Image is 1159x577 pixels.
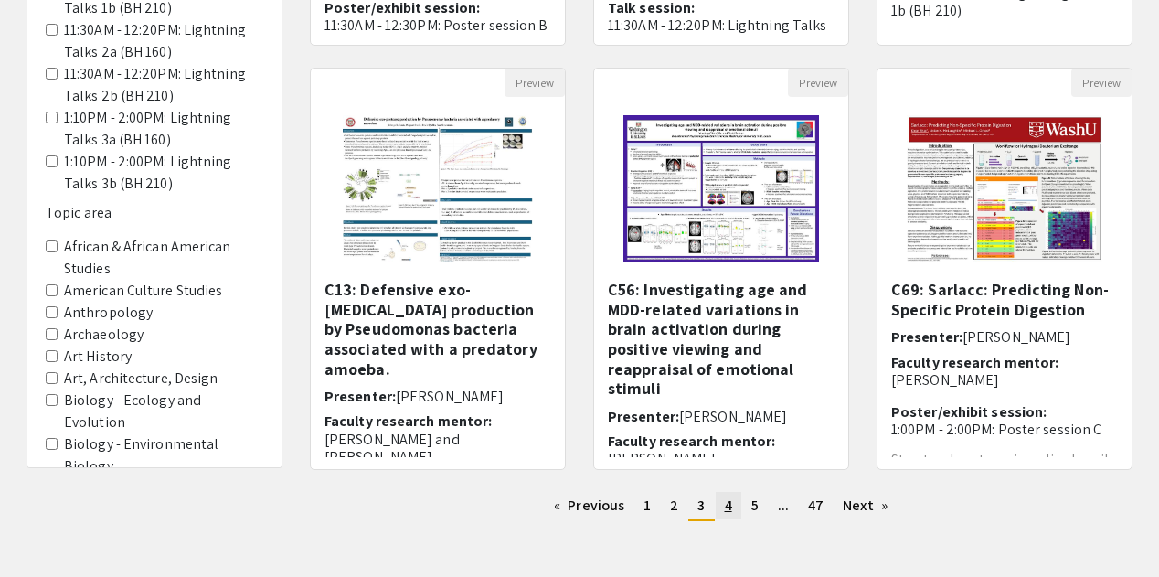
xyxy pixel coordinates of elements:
span: 4 [725,496,732,515]
h5: C13: Defensive exo-[MEDICAL_DATA] production by Pseudomonas bacteria associated with a predatory ... [324,280,551,379]
p: 11:30AM - 12:30PM: Poster session B [324,16,551,34]
img: <p>C56: Investigating age and MDD-related variations in brain activation during positive viewing ... [605,97,836,280]
span: Poster/exhibit session: [891,402,1047,422]
span: [PERSON_NAME] [396,387,504,406]
img: <p>C13: Defensive exo-protease production by Pseudomonas bacteria associated with a predatory amo... [324,97,550,280]
label: African & African American Studies [64,236,263,280]
div: Open Presentation <p>C13: Defensive exo-protease production by Pseudomonas bacteria associated wi... [310,68,566,470]
span: Faculty research mentor: [891,353,1058,372]
span: ... [778,496,789,515]
span: [PERSON_NAME] [962,327,1070,347]
img: <p>C69: Sarlacc: Predicting Non-Specific Protein Digestion</p> [888,97,1120,280]
button: Preview [505,69,565,97]
label: American Culture Studies [64,280,222,302]
a: Next page [834,492,897,519]
p: [PERSON_NAME] [608,450,835,467]
h6: Topic area [46,204,263,221]
span: 2 [670,496,678,515]
span: Faculty research mentor: [608,432,775,451]
p: 1:00PM - 2:00PM: Poster session C [891,421,1118,438]
label: Art History [64,346,132,368]
label: 11:30AM - 12:20PM: Lightning Talks 2b (BH 210) [64,63,263,107]
div: Open Presentation <p>C69: Sarlacc: Predicting Non-Specific Protein Digestion</p> [877,68,1132,470]
span: Faculty research mentor: [324,411,492,431]
label: Biology - Environmental Biology [64,433,263,477]
span: 3 [697,496,705,515]
h6: Presenter: [324,388,551,405]
p: 11:30AM - 12:20PM: Lightning Talks 2a (BH 160) [608,16,835,51]
span: 47 [808,496,824,515]
h5: C69: Sarlacc: Predicting Non-Specific Protein Digestion [891,280,1118,319]
button: Preview [1071,69,1132,97]
label: Archaeology [64,324,144,346]
label: 11:30AM - 12:20PM: Lightning Talks 2a (BH 160) [64,19,263,63]
h5: C56: Investigating age and MDD-related variations in brain activation during positive viewing and... [608,280,835,399]
p: [PERSON_NAME] [891,371,1118,389]
label: Biology - Ecology and Evolution [64,390,263,433]
label: Anthropology [64,302,153,324]
span: 1 [643,496,651,515]
div: Open Presentation <p>C56: Investigating age and MDD-related variations in brain activation during... [593,68,849,470]
p: Structural proteomics relies heavily on protein digestion for analysis, a process demanding of op... [891,453,1118,511]
h6: Presenter: [891,328,1118,346]
span: [PERSON_NAME] [679,407,787,426]
span: 5 [751,496,759,515]
iframe: Chat [14,495,78,563]
label: 1:10PM - 2:00PM: Lightning Talks 3a (BH 160) [64,107,263,151]
h6: Presenter: [608,408,835,425]
ul: Pagination [310,492,1132,521]
p: [PERSON_NAME] and [PERSON_NAME] [324,431,551,465]
a: Previous page [545,492,633,519]
button: Preview [788,69,848,97]
label: 1:10PM - 2:00PM: Lightning Talks 3b (BH 210) [64,151,263,195]
label: Art, Architecture, Design [64,368,218,390]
